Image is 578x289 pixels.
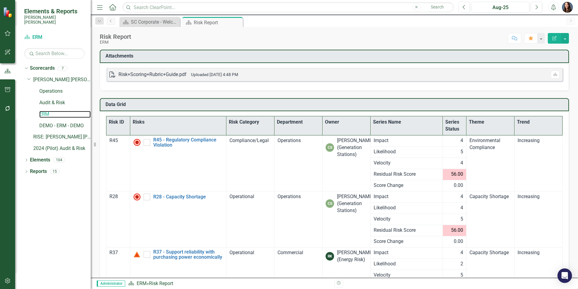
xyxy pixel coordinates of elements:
[337,249,373,263] div: [PERSON_NAME] (Energy Risk)
[30,65,55,72] a: Scorecards
[374,182,440,189] span: Score Change
[39,122,91,129] a: DEMO - ERM - DEMO
[460,193,463,200] span: 4
[337,193,373,214] div: [PERSON_NAME] (Generation Stations)
[370,135,443,146] td: Double-Click to Edit
[153,194,223,200] a: R28 - Capacity Shortage
[153,249,223,260] a: R37 - Support reliability with purchasing power economically
[226,135,274,191] td: Double-Click to Edit
[518,194,540,199] span: Increasing
[460,148,463,155] span: 5
[274,135,323,191] td: Double-Click to Edit
[30,168,47,175] a: Reports
[24,34,85,41] a: ERM
[278,250,303,255] span: Commercial
[454,238,463,245] span: 0.00
[274,191,323,247] td: Double-Click to Edit
[337,137,373,158] div: [PERSON_NAME] (Generation Stations)
[100,33,131,40] div: Risk Report
[226,191,274,247] td: Double-Click to Edit
[370,258,443,270] td: Double-Click to Edit
[374,272,440,279] span: Velocity
[370,146,443,158] td: Double-Click to Edit
[153,137,223,148] a: R45 - Regulatory Compliance Violation
[109,194,118,199] span: R28
[443,270,466,281] td: Double-Click to Edit
[33,145,91,152] a: 2024 (Pilot) Audit & Risk
[460,249,463,256] span: 4
[370,214,443,225] td: Double-Click to Edit
[374,261,440,267] span: Likelihood
[374,160,440,167] span: Velocity
[451,171,463,178] span: 56.00
[451,227,463,234] span: 56.00
[106,135,130,191] td: Double-Click to Edit
[58,66,67,71] div: 7
[374,227,440,234] span: Residual Risk Score
[460,137,463,144] span: 4
[122,2,454,13] input: Search ClearPoint...
[39,111,91,118] a: ERM
[431,5,444,9] span: Search
[133,139,141,146] img: High Alert
[229,250,254,255] span: Operational
[326,252,334,261] div: RK
[515,191,563,247] td: Double-Click to Edit
[370,247,443,258] td: Double-Click to Edit
[466,135,515,191] td: Double-Click to Edit
[518,250,540,255] span: Increasing
[443,146,466,158] td: Double-Click to Edit
[422,3,453,12] button: Search
[33,76,91,83] a: [PERSON_NAME] [PERSON_NAME] CORPORATE Balanced Scorecard
[518,138,540,143] span: Increasing
[460,272,463,279] span: 5
[323,135,371,191] td: Double-Click to Edit
[33,134,91,141] a: RISE: [PERSON_NAME] [PERSON_NAME] Recognizing Innovation, Safety and Excellence
[130,191,226,247] td: Double-Click to Edit Right Click for Context Menu
[326,143,334,152] div: CS
[562,2,573,13] img: Tami Griswold
[374,249,440,256] span: Impact
[374,148,440,155] span: Likelihood
[130,135,226,191] td: Double-Click to Edit Right Click for Context Menu
[39,88,91,95] a: Operations
[323,191,371,247] td: Double-Click to Edit
[109,250,118,255] span: R37
[128,280,330,287] div: »
[106,102,565,107] h3: Data Grid
[50,169,60,174] div: 15
[370,270,443,281] td: Double-Click to Edit
[443,214,466,225] td: Double-Click to Edit
[474,4,527,11] div: Aug-25
[460,261,463,267] span: 2
[469,138,500,150] span: Environmental Compliance
[374,216,440,223] span: Velocity
[374,137,440,144] span: Impact
[229,194,254,199] span: Operational
[97,281,125,287] span: Administrator
[131,18,178,26] div: SC Corporate - Welcome to ClearPoint
[469,194,509,199] span: Capacity Shortage
[515,135,563,191] td: Double-Click to Edit
[229,138,269,143] span: Compliance/Legal
[109,138,118,143] span: R45
[374,204,440,211] span: Likelihood
[443,135,466,146] td: Double-Click to Edit
[24,8,85,15] span: Elements & Reports
[3,7,14,18] img: ClearPoint Strategy
[53,158,65,163] div: 104
[191,72,238,77] small: Uploaded [DATE] 4:48 PM
[133,193,141,201] img: High Alert
[137,281,147,286] a: ERM
[454,182,463,189] span: 0.00
[106,191,130,247] td: Double-Click to Edit
[370,158,443,169] td: Double-Click to Edit
[557,268,572,283] div: Open Intercom Messenger
[443,191,466,202] td: Double-Click to Edit
[370,202,443,214] td: Double-Click to Edit
[30,157,50,164] a: Elements
[24,15,85,25] small: [PERSON_NAME] [PERSON_NAME]
[469,250,509,255] span: Capacity Shortage
[443,202,466,214] td: Double-Click to Edit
